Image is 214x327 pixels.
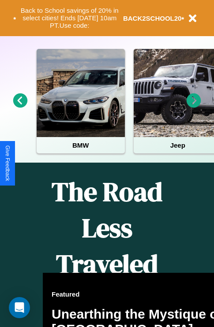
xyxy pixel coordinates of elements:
[43,174,171,282] h1: The Road Less Traveled
[4,145,11,181] div: Give Feedback
[123,15,182,22] b: BACK2SCHOOL20
[9,297,30,318] div: Open Intercom Messenger
[37,137,125,153] h4: BMW
[16,4,123,32] button: Back to School savings of 20% in select cities! Ends [DATE] 10am PT.Use code:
